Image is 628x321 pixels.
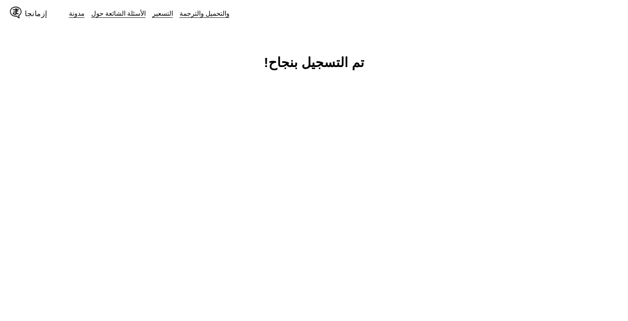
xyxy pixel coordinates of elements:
[25,10,47,17] font: إزمانجا
[152,9,173,17] a: التسعير
[10,7,21,18] img: شعار IsManga
[91,9,146,17] a: الأسئلة الشائعة حول
[69,9,85,17] a: مدونة
[10,7,62,20] a: شعار IsMangaإزمانجا
[180,9,230,17] a: والتحميل والترجمة
[264,55,364,70] font: تم التسجيل بنجاح!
